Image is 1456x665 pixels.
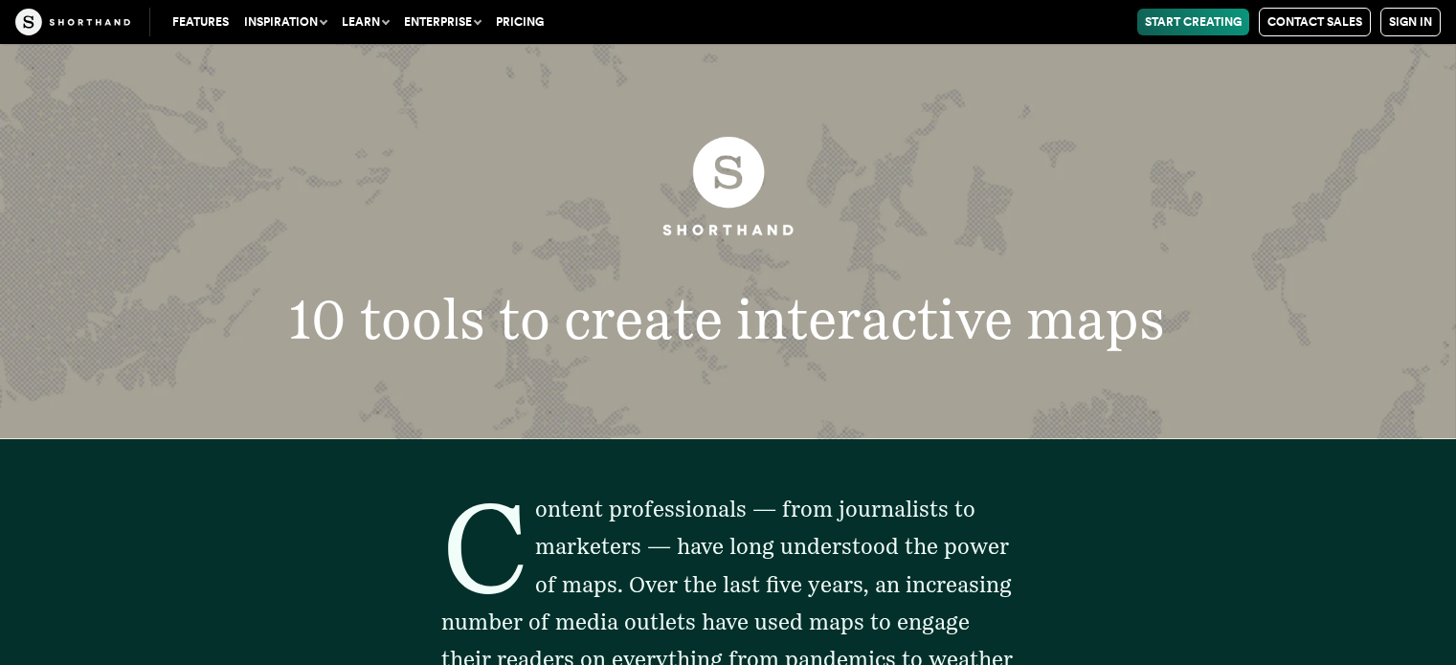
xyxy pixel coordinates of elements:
button: Enterprise [396,9,488,35]
a: Contact Sales [1259,8,1371,36]
a: Sign in [1380,8,1441,36]
h1: 10 tools to create interactive maps [186,292,1270,347]
a: Pricing [488,9,551,35]
a: Start Creating [1137,9,1249,35]
img: The Craft [15,9,130,35]
button: Learn [334,9,396,35]
a: Features [165,9,236,35]
button: Inspiration [236,9,334,35]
